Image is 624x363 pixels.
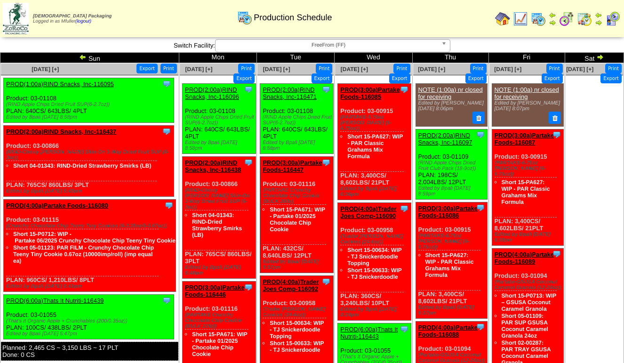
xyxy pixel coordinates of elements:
[185,86,239,100] a: PROD(2:00a)RIND Snacks, Inc-116096
[316,64,332,73] button: Print
[263,259,333,270] div: Edited by Bpali [DATE] 5:57pm
[4,295,174,339] div: Product: 03-01055 PLAN: 100CS / 438LBS / 2PLT
[549,19,556,26] img: arrowright.gif
[33,14,112,24] span: Logged in as Mfuller
[340,186,411,197] div: Edited by Bpali [DATE] 6:36pm
[321,277,331,286] img: Tooltip
[32,66,59,73] a: [DATE] [+]
[6,283,176,289] div: Edited by Bpali [DATE] 5:41pm
[79,53,87,61] img: arrowleft.gif
[183,84,256,154] div: Product: 03-01108 PLAN: 640CS / 643LBS / 4PLT
[502,179,550,205] a: Short 15-PA627: WIP - PAR Classic Grahams Mix Formula
[418,66,445,73] a: [DATE] [+]
[605,64,622,73] button: Print
[6,102,174,107] div: (RIND Apple Chips Dried Fruit SUP(6-2.7oz))
[465,73,487,83] button: Export
[263,140,333,151] div: Edited by Bpali [DATE] 8:58pm
[531,11,546,26] img: calendarprod.gif
[263,66,290,73] a: [DATE] [+]
[260,84,334,154] div: Product: 03-01108 PLAN: 640CS / 643LBS / 4PLT
[270,340,324,353] a: Short 15-00633: WIP - TJ Snickerdoodle
[192,212,242,238] a: Short 04-01343: RIND-Dried Strawberry Smirks (LB)
[263,114,333,126] div: (RIND Apple Chips Dried Fruit SUP(6-2.7oz))
[495,132,554,146] a: PROD(3:00a)Partake Foods-116087
[263,187,333,204] div: (PARTAKE Crunchy Chocolate Chip Cookie (BULK 20lb))
[13,162,151,169] a: Short 04-01343: RIND-Dried Strawberry Smirks (LB)
[340,307,411,318] div: Edited by Bpali [DATE] 8:24pm
[495,279,564,290] div: (Partake-GSUSA Coconut Caramel Granola (12-24oz))
[160,64,177,73] button: Print
[13,244,154,264] a: Short 05-01123: PAR FILM - Crunchy Chocolate Chip Teeny Tiny Cookie 0.67oz (10000imp/roll) (imp e...
[238,64,255,73] button: Print
[595,11,602,19] img: arrowleft.gif
[263,86,317,100] a: PROD(2:00a)RIND Snacks, Inc-116471
[340,234,411,245] div: (Trader [PERSON_NAME] Cookies (24-6oz))
[552,130,561,139] img: Tooltip
[596,53,604,61] img: arrowright.gif
[389,73,410,83] button: Export
[162,127,171,136] img: Tooltip
[605,11,620,26] img: calendarcustomer.gif
[185,312,256,329] div: (PARTAKE Crunchy Chocolate Chip Cookie (BULK 20lb))
[6,202,108,209] a: PROD(4:00a)Partake Foods-116080
[425,252,474,278] a: Short 15-PA627: WIP - PAR Classic Grahams Mix Formula
[566,66,593,73] a: [DATE] [+]
[492,129,564,245] div: Product: 03-00915 PLAN: 3,400CS / 8,602LBS / 21PLT
[185,265,256,276] div: Edited by Bpali [DATE] 5:46pm
[6,188,174,194] div: Edited by Bpali [DATE] 5:45pm
[472,112,485,124] button: Delete Note
[340,86,400,100] a: PROD(3:00a)Partake Foods-116085
[321,85,331,94] img: Tooltip
[244,85,253,94] img: Tooltip
[476,130,485,139] img: Tooltip
[335,53,412,63] td: Wed
[338,203,411,321] div: Product: 03-00958 PLAN: 360CS / 3,240LBS / 10PLT
[6,318,174,324] div: (That's It Organic Apple + Crunchables (200/0.35oz))
[233,73,255,83] button: Export
[412,53,488,63] td: Thu
[219,40,438,51] span: FreeFrom (FF)
[393,64,410,73] button: Print
[476,322,485,331] img: Tooltip
[263,307,333,318] div: (Trader [PERSON_NAME] Cookies (24-6oz))
[416,129,488,199] div: Product: 03-01109 PLAN: 198CS / 2,004LBS / 12PLT
[164,201,174,210] img: Tooltip
[347,267,401,280] a: Short 15-00633: WIP - TJ Snickerdoodle
[4,200,176,292] div: Product: 03-01115 PLAN: 960CS / 1,210LBS / 8PLT
[185,114,256,126] div: (RIND Apple Chips Dried Fruit SUP(6-2.7oz))
[494,66,521,73] a: [DATE] [+]
[565,53,624,63] td: Sat
[340,114,411,131] div: (PARTAKE-6.75oz [PERSON_NAME] (6-6.75oz))
[418,100,485,112] div: Edited by [PERSON_NAME] [DATE] 8:06pm
[6,223,176,229] div: (Crunchy Chocolate Chip Teeny Tiny Cookies (6-3.35oz/5-0.67oz))
[185,284,244,298] a: PROD(3:00a)Partake Foods-116446
[270,206,325,233] a: Short 15-PA671: WIP - Partake 01/2025 Chocolate Chip Cookie
[3,3,29,34] img: zoroco-logo-small.webp
[418,205,478,219] a: PROD(3:00a)Partake Foods-116086
[340,205,396,219] a: PROD(4:00a)Trader Joes Comp-116090
[495,251,554,265] a: PROD(4:00a)Partake Foods-116089
[418,132,472,146] a: PROD(2:00a)RIND Snacks, Inc-116097
[263,159,322,173] a: PROD(3:00a)Partake Foods-116447
[185,187,256,210] div: (RIND-Chewy [PERSON_NAME] Skin-On 3-Way Dried Fruit SUP (6-3oz))
[33,14,112,19] span: [DEMOGRAPHIC_DATA] Packaging
[549,112,561,124] button: Delete Note
[341,66,368,73] a: [DATE] [+]
[136,64,158,73] button: Export
[6,128,116,135] a: PROD(2:00a)RIND Snacks, Inc-116437
[488,53,565,63] td: Fri
[418,305,488,316] div: Edited by Bpali [DATE] 6:37pm
[400,324,409,334] img: Tooltip
[263,278,319,292] a: PROD(4:00a)Trader Joes Comp-116092
[0,53,179,63] td: Sun
[4,78,174,123] div: Product: 03-01108 PLAN: 640CS / 643LBS / 4PLT
[418,86,483,100] a: NOTE (1:00a) nr closed for receiving
[416,202,488,318] div: Product: 03-00915 PLAN: 3,400CS / 8,602LBS / 21PLT
[559,11,574,26] img: calendarblend.gif
[595,19,602,26] img: arrowright.gif
[162,79,171,89] img: Tooltip
[162,296,171,305] img: Tooltip
[6,297,104,304] a: PROD(6:00a)Thats It Nutriti-116439
[75,19,91,24] a: (logout)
